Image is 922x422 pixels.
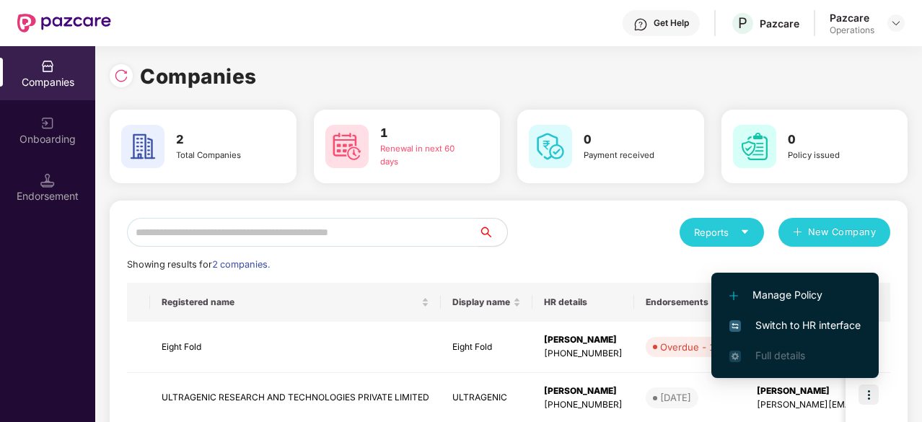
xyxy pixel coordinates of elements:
[654,17,689,29] div: Get Help
[729,287,861,303] span: Manage Policy
[150,283,441,322] th: Registered name
[584,131,674,149] h3: 0
[788,131,878,149] h3: 0
[584,149,674,162] div: Payment received
[544,398,623,412] div: [PHONE_NUMBER]
[890,17,902,29] img: svg+xml;base64,PHN2ZyBpZD0iRHJvcGRvd24tMzJ4MzIiIHhtbG5zPSJodHRwOi8vd3d3LnczLm9yZy8yMDAwL3N2ZyIgd2...
[778,218,890,247] button: plusNew Company
[212,259,270,270] span: 2 companies.
[380,124,470,143] h3: 1
[760,17,799,30] div: Pazcare
[176,149,266,162] div: Total Companies
[729,320,741,332] img: svg+xml;base64,PHN2ZyB4bWxucz0iaHR0cDovL3d3dy53My5vcmcvMjAwMC9zdmciIHdpZHRoPSIxNiIgaGVpZ2h0PSIxNi...
[441,283,532,322] th: Display name
[380,143,470,169] div: Renewal in next 60 days
[788,149,878,162] div: Policy issued
[859,384,879,405] img: icon
[127,259,270,270] span: Showing results for
[544,384,623,398] div: [PERSON_NAME]
[808,225,877,239] span: New Company
[830,25,874,36] div: Operations
[729,351,741,362] img: svg+xml;base64,PHN2ZyB4bWxucz0iaHR0cDovL3d3dy53My5vcmcvMjAwMC9zdmciIHdpZHRoPSIxNi4zNjMiIGhlaWdodD...
[325,125,369,168] img: svg+xml;base64,PHN2ZyB4bWxucz0iaHR0cDovL3d3dy53My5vcmcvMjAwMC9zdmciIHdpZHRoPSI2MCIgaGVpZ2h0PSI2MC...
[544,347,623,361] div: [PHONE_NUMBER]
[441,322,532,373] td: Eight Fold
[532,283,634,322] th: HR details
[660,390,691,405] div: [DATE]
[646,296,722,308] span: Endorsements
[150,322,441,373] td: Eight Fold
[660,340,726,354] div: Overdue - 14d
[114,69,128,83] img: svg+xml;base64,PHN2ZyBpZD0iUmVsb2FkLTMyeDMyIiB4bWxucz0iaHR0cDovL3d3dy53My5vcmcvMjAwMC9zdmciIHdpZH...
[755,349,805,361] span: Full details
[729,291,738,300] img: svg+xml;base64,PHN2ZyB4bWxucz0iaHR0cDovL3d3dy53My5vcmcvMjAwMC9zdmciIHdpZHRoPSIxMi4yMDEiIGhlaWdodD...
[40,116,55,131] img: svg+xml;base64,PHN2ZyB3aWR0aD0iMjAiIGhlaWdodD0iMjAiIHZpZXdCb3g9IjAgMCAyMCAyMCIgZmlsbD0ibm9uZSIgeG...
[121,125,164,168] img: svg+xml;base64,PHN2ZyB4bWxucz0iaHR0cDovL3d3dy53My5vcmcvMjAwMC9zdmciIHdpZHRoPSI2MCIgaGVpZ2h0PSI2MC...
[40,173,55,188] img: svg+xml;base64,PHN2ZyB3aWR0aD0iMTQuNSIgaGVpZ2h0PSIxNC41IiB2aWV3Qm94PSIwIDAgMTYgMTYiIGZpbGw9Im5vbm...
[529,125,572,168] img: svg+xml;base64,PHN2ZyB4bWxucz0iaHR0cDovL3d3dy53My5vcmcvMjAwMC9zdmciIHdpZHRoPSI2MCIgaGVpZ2h0PSI2MC...
[793,227,802,239] span: plus
[729,317,861,333] span: Switch to HR interface
[738,14,747,32] span: P
[544,333,623,347] div: [PERSON_NAME]
[40,59,55,74] img: svg+xml;base64,PHN2ZyBpZD0iQ29tcGFuaWVzIiB4bWxucz0iaHR0cDovL3d3dy53My5vcmcvMjAwMC9zdmciIHdpZHRoPS...
[740,227,750,237] span: caret-down
[694,225,750,239] div: Reports
[17,14,111,32] img: New Pazcare Logo
[140,61,257,92] h1: Companies
[452,296,510,308] span: Display name
[478,218,508,247] button: search
[176,131,266,149] h3: 2
[633,17,648,32] img: svg+xml;base64,PHN2ZyBpZD0iSGVscC0zMngzMiIgeG1sbnM9Imh0dHA6Ly93d3cudzMub3JnLzIwMDAvc3ZnIiB3aWR0aD...
[830,11,874,25] div: Pazcare
[733,125,776,168] img: svg+xml;base64,PHN2ZyB4bWxucz0iaHR0cDovL3d3dy53My5vcmcvMjAwMC9zdmciIHdpZHRoPSI2MCIgaGVpZ2h0PSI2MC...
[478,227,507,238] span: search
[162,296,418,308] span: Registered name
